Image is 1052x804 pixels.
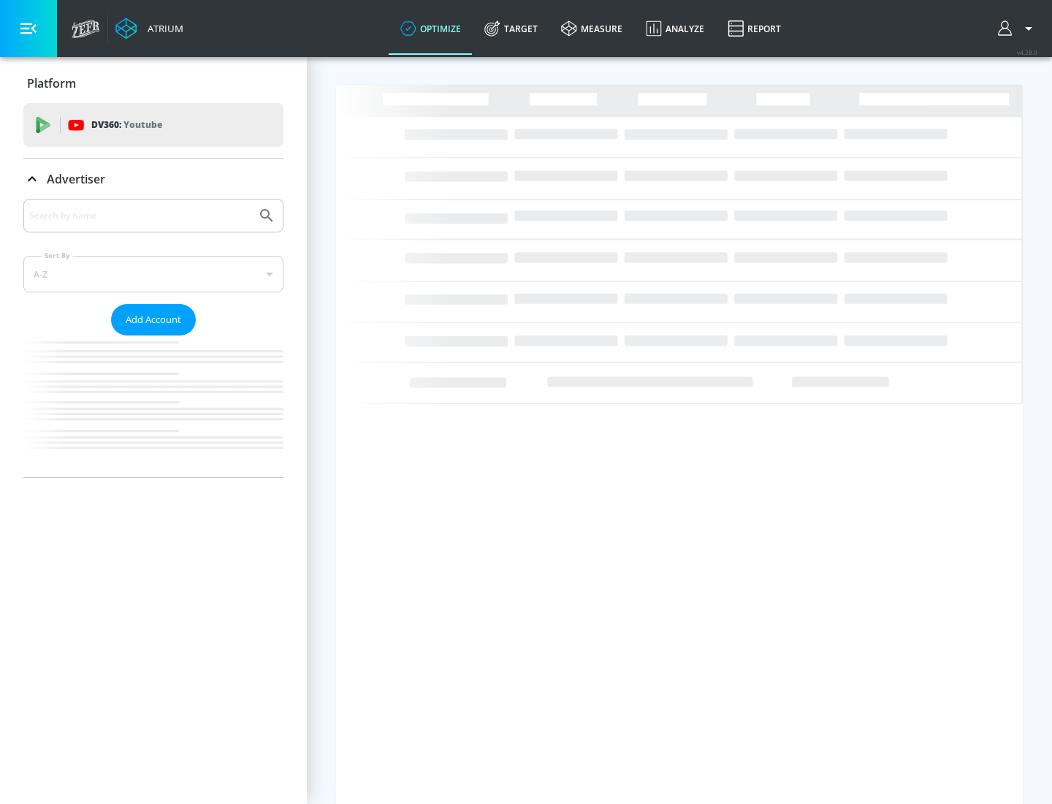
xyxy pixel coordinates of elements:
a: Analyze [634,2,716,55]
div: A-Z [23,256,283,292]
div: DV360: Youtube [23,103,283,147]
div: Advertiser [23,199,283,477]
nav: list of Advertiser [23,335,283,477]
p: Advertiser [47,171,105,187]
input: Search by name [29,206,251,225]
p: DV360: [91,117,162,133]
div: Advertiser [23,159,283,200]
span: v 4.28.0 [1017,48,1037,56]
a: Report [716,2,793,55]
div: Atrium [142,22,183,35]
p: Platform [27,75,76,91]
button: Add Account [111,304,196,335]
a: Target [473,2,549,55]
span: Add Account [126,311,181,328]
p: Youtube [123,117,162,132]
a: optimize [389,2,473,55]
div: Platform [23,63,283,104]
a: Atrium [115,18,183,39]
a: measure [549,2,634,55]
label: Sort By [42,251,73,260]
